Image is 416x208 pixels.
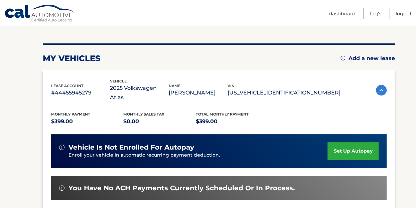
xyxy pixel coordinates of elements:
[43,53,101,63] h2: my vehicles
[123,112,164,117] span: Monthly sales Tax
[169,88,228,97] p: [PERSON_NAME]
[68,184,295,192] span: You have no ACH payments currently scheduled or in process.
[329,8,356,19] a: Dashboard
[68,152,328,159] p: Enroll your vehicle in automatic recurring payment deduction.
[196,117,268,126] p: $399.00
[51,112,90,117] span: Monthly Payment
[340,55,395,62] a: Add a new lease
[376,85,387,95] img: accordion-active.svg
[228,83,235,88] span: vin
[327,142,378,160] a: set up autopay
[123,117,196,126] p: $0.00
[340,56,345,60] img: add.svg
[4,4,75,24] a: Cal Automotive
[68,143,194,152] span: vehicle is not enrolled for autopay
[51,88,110,97] p: #44455945279
[110,83,169,102] p: 2025 Volkswagen Atlas
[169,83,180,88] span: name
[196,112,249,117] span: Total Monthly Payment
[228,88,340,97] p: [US_VEHICLE_IDENTIFICATION_NUMBER]
[51,117,124,126] p: $399.00
[51,83,84,88] span: lease account
[370,8,381,19] a: FAQ's
[396,8,412,19] a: Logout
[59,185,64,191] img: alert-white.svg
[59,145,64,150] img: alert-white.svg
[110,79,127,83] span: vehicle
